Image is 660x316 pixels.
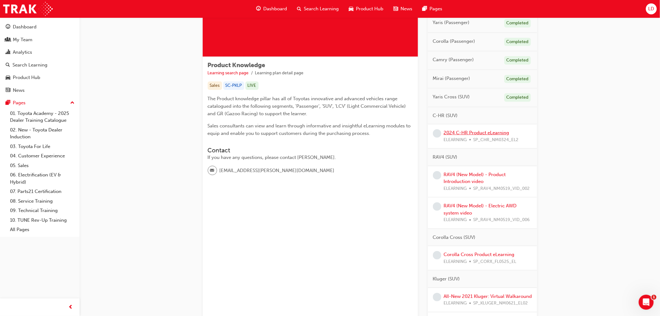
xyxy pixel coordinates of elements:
[444,294,532,299] a: All-New 2021 Kluger: Virtual Walkaround
[13,74,40,81] div: Product Hub
[473,185,530,192] span: SP_RAV4_NM0519_VID_002
[423,5,427,13] span: pages-icon
[2,97,77,109] button: Pages
[2,59,77,71] a: Search Learning
[504,75,531,83] div: Completed
[223,81,244,90] div: SC-PKLP
[208,96,407,116] span: The Product knowledge pillar has all of Toyotas innovative and advanced vehicles range catalogued...
[433,112,458,119] span: C-HR (SUV)
[7,215,77,225] a: 10. TUNE Rev-Up Training
[210,167,215,175] span: email-icon
[7,142,77,151] a: 03. Toyota For Life
[292,2,344,15] a: search-iconSearch Learning
[430,5,443,12] span: Pages
[473,136,519,144] span: SP_CHR_NM0324_EL2
[13,87,25,94] div: News
[473,300,528,307] span: SP_KLUGER_NM0621_EL02
[444,185,467,192] span: ELEARNING
[7,225,77,235] a: All Pages
[264,5,287,12] span: Dashboard
[69,304,73,311] span: prev-icon
[7,161,77,170] a: 05. Sales
[7,109,77,125] a: 01. Toyota Academy - 2025 Dealer Training Catalogue
[13,36,32,43] div: My Team
[444,203,517,216] a: RAV4 (New Model) - Electric AWD system video
[444,136,467,144] span: ELEARNING
[433,93,470,101] span: Yaris Cross (SUV)
[208,154,413,161] div: If you have any questions, please contact [PERSON_NAME].
[2,47,77,58] a: Analytics
[444,130,509,136] a: 2024 C-HR Product eLearning
[6,37,10,43] span: people-icon
[7,151,77,161] a: 04. Customer Experience
[504,38,531,46] div: Completed
[433,129,441,138] span: learningRecordVerb_NONE-icon
[444,300,467,307] span: ELEARNING
[433,75,470,82] span: Mirai (Passenger)
[7,206,77,215] a: 09. Technical Training
[13,23,36,31] div: Dashboard
[444,172,506,185] a: RAV4 (New Model) - Product Introduction video
[473,258,517,265] span: SP_CORX_FL0525_EL
[13,99,26,106] div: Pages
[504,56,531,65] div: Completed
[504,93,531,102] div: Completed
[297,5,302,13] span: search-icon
[208,81,222,90] div: Sales
[304,5,339,12] span: Search Learning
[6,88,10,93] span: news-icon
[2,34,77,46] a: My Team
[344,2,389,15] a: car-iconProduct Hub
[6,24,10,30] span: guage-icon
[356,5,384,12] span: Product Hub
[13,49,32,56] div: Analytics
[433,38,475,45] span: Corolla (Passenger)
[12,62,47,69] div: Search Learning
[433,293,441,301] span: learningRecordVerb_NONE-icon
[444,216,467,224] span: ELEARNING
[433,251,441,259] span: learningRecordVerb_NONE-icon
[208,123,412,136] span: Sales consultants can view and learn through informative and insightful eLearning modules to equi...
[389,2,418,15] a: news-iconNews
[70,99,75,107] span: up-icon
[208,147,413,154] h3: Contact
[6,50,10,55] span: chart-icon
[394,5,398,13] span: news-icon
[2,21,77,33] a: Dashboard
[6,62,10,68] span: search-icon
[7,196,77,206] a: 08. Service Training
[255,70,304,77] li: Learning plan detail page
[208,70,249,76] a: Learning search page
[648,5,654,12] span: LD
[433,275,460,283] span: Kluger (SUV)
[418,2,448,15] a: pages-iconPages
[6,75,10,81] span: car-icon
[433,154,458,161] span: RAV4 (SUV)
[639,295,654,310] iframe: Intercom live chat
[444,252,515,257] a: Corolla Cross Product eLearning
[7,187,77,196] a: 07. Parts21 Certification
[2,85,77,96] a: News
[473,216,530,224] span: SP_RAV4_NM0519_VID_006
[3,2,53,16] img: Trak
[7,125,77,142] a: 02. New - Toyota Dealer Induction
[2,72,77,83] a: Product Hub
[256,5,261,13] span: guage-icon
[433,171,441,180] span: learningRecordVerb_NONE-icon
[433,234,476,241] span: Corolla Cross (SUV)
[433,19,470,26] span: Yaris (Passenger)
[401,5,413,12] span: News
[251,2,292,15] a: guage-iconDashboard
[220,167,335,174] span: [EMAIL_ADDRESS][PERSON_NAME][DOMAIN_NAME]
[2,20,77,97] button: DashboardMy TeamAnalyticsSearch LearningProduct HubNews
[504,19,531,27] div: Completed
[646,3,657,14] button: LD
[433,56,474,63] span: Camry (Passenger)
[444,258,467,265] span: ELEARNING
[7,170,77,187] a: 06. Electrification (EV & Hybrid)
[349,5,354,13] span: car-icon
[652,295,657,300] span: 1
[208,62,265,69] span: Product Knowledge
